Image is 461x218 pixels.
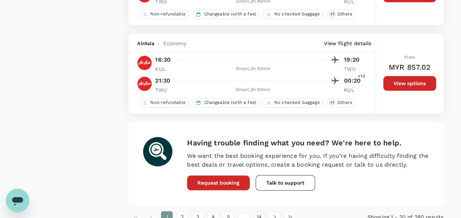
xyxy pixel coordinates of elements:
button: Request booking [187,175,250,190]
div: +1Others [327,10,355,19]
img: AK [137,55,152,70]
span: Others [334,99,355,106]
span: Changeable (with a fee) [201,99,259,106]
span: No checked baggage [271,99,323,106]
span: Others [334,11,355,17]
span: AirAsia [137,40,154,47]
div: +1Others [327,98,355,108]
span: No checked baggage [271,11,323,17]
div: Direct , 2h 50min [178,86,328,94]
span: From [404,55,416,60]
div: Non-refundable [139,10,189,19]
p: We want the best booking experience for you. If you're having difficulty finding the best deals o... [187,152,429,169]
button: View options [383,76,436,91]
span: + 1 [329,99,336,106]
button: Talk to support [256,175,315,190]
span: Non-refundable [147,11,189,17]
div: Non-refundable [139,98,189,108]
span: Economy [163,40,186,47]
div: Changeable (with a fee) [193,98,259,108]
p: 00:20 [344,76,362,85]
p: KUL [344,86,362,94]
p: TWU [155,86,173,94]
p: KUL [155,65,173,73]
span: - [154,40,163,47]
img: AK [137,76,152,91]
p: 21:30 [155,76,170,85]
div: Changeable (with a fee) [193,10,259,19]
span: +1d [358,73,365,80]
span: Non-refundable [147,99,189,106]
h6: MYR 857.02 [389,61,431,73]
p: TWU [344,65,362,73]
div: No checked baggage [263,10,323,19]
span: + 1 [329,11,336,17]
span: Changeable (with a fee) [201,11,259,17]
div: No checked baggage [263,98,323,108]
p: 16:30 [155,55,171,64]
p: 19:20 [344,55,362,64]
iframe: Button to launch messaging window [6,189,29,212]
p: View flight details [324,40,371,47]
div: Direct , 2h 50min [178,65,328,73]
h6: Having trouble finding what you need? We're here to help. [187,137,429,149]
